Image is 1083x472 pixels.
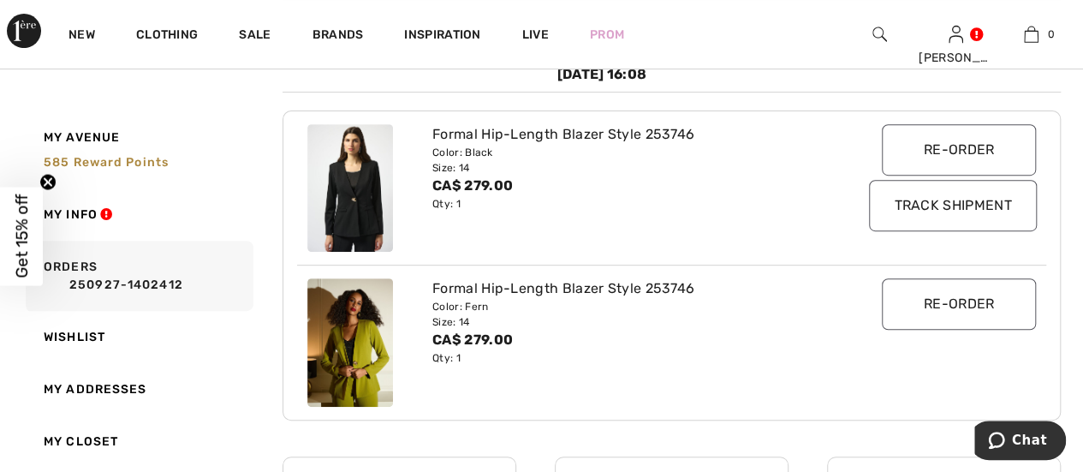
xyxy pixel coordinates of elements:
[7,14,41,48] img: 1ère Avenue
[432,278,848,299] div: Formal Hip-Length Blazer Style 253746
[949,26,963,42] a: Sign In
[432,196,848,212] div: Qty: 1
[1024,24,1038,45] img: My Bag
[522,26,549,44] a: Live
[432,314,848,330] div: Size: 14
[432,124,848,145] div: Formal Hip-Length Blazer Style 253746
[22,311,253,363] a: Wishlist
[22,363,253,415] a: My Addresses
[136,27,198,45] a: Clothing
[432,299,848,314] div: Color: Fern
[44,155,169,170] span: 585 Reward points
[882,124,1036,176] input: Re-order
[432,145,848,160] div: Color: Black
[307,278,393,407] img: joseph-ribkoff-jackets-blazers-fern_253746c_1_a584_search.jpg
[974,421,1066,463] iframe: Opens a widget where you can chat to one of our agents
[869,180,1036,231] input: Track Shipment
[404,27,480,45] span: Inspiration
[44,128,120,146] span: My Avenue
[307,124,393,253] img: joseph-ribkoff-jackets-blazers-black_253746_1_6461_search.jpg
[22,415,253,468] a: My Closet
[432,330,848,350] div: CA$ 279.00
[39,173,57,190] button: Close teaser
[239,27,271,45] a: Sale
[432,176,848,196] div: CA$ 279.00
[22,188,253,241] a: My Info
[432,350,848,366] div: Qty: 1
[44,276,248,294] a: 250927-1402412
[22,241,253,311] a: Orders
[872,24,887,45] img: search the website
[1047,27,1054,42] span: 0
[12,194,32,278] span: Get 15% off
[994,24,1068,45] a: 0
[432,160,848,176] div: Size: 14
[590,26,624,44] a: Prom
[68,27,95,45] a: New
[312,27,364,45] a: Brands
[882,278,1036,330] input: Re-order
[949,24,963,45] img: My Info
[919,49,993,67] div: [PERSON_NAME]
